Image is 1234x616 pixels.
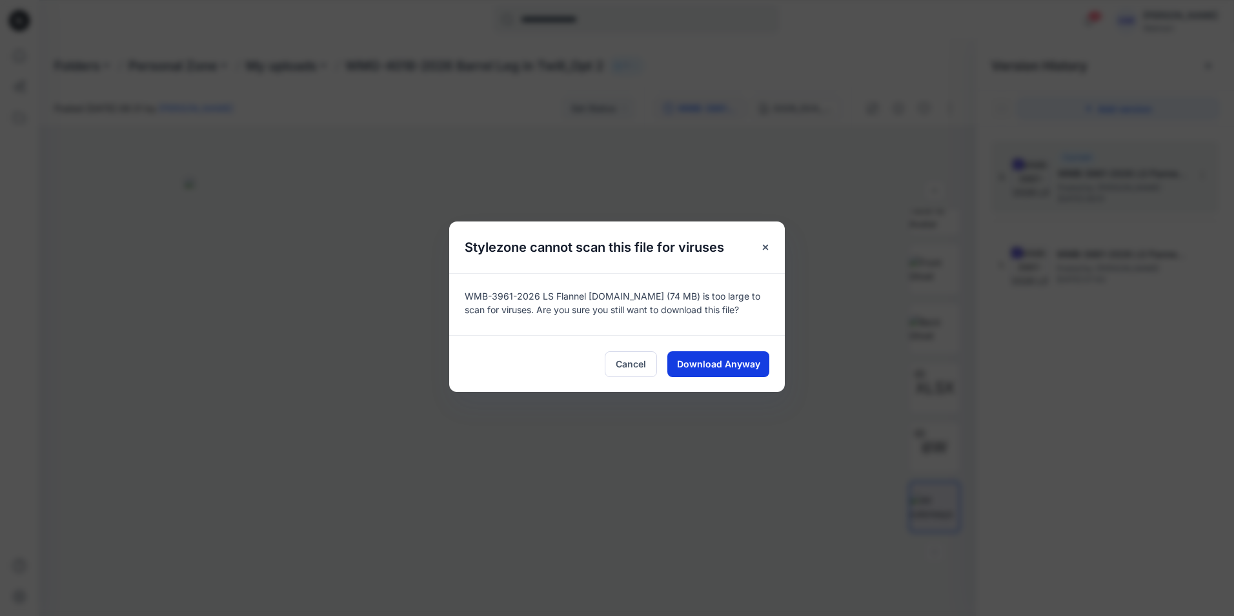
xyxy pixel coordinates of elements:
[754,236,777,259] button: Close
[449,273,785,335] div: WMB-3961-2026 LS Flannel [DOMAIN_NAME] (74 MB) is too large to scan for viruses. Are you sure you...
[449,221,740,273] h5: Stylezone cannot scan this file for viruses
[667,351,769,377] button: Download Anyway
[605,351,657,377] button: Cancel
[677,357,760,371] span: Download Anyway
[616,357,646,371] span: Cancel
